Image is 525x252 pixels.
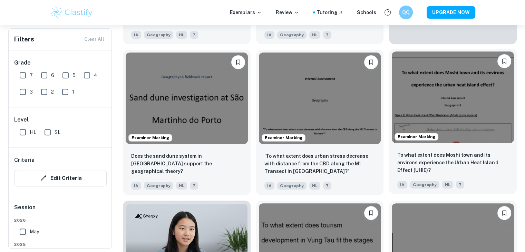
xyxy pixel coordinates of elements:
h6: Level [14,116,107,124]
button: UPGRADE NOW [427,6,475,19]
a: Schools [357,9,376,16]
span: Examiner Marking [262,135,305,141]
img: Geography IA example thumbnail: 'To what extent does urban stress decrea [259,52,381,144]
p: To what extent does Moshi town and its environs experience the Urban Heat Island Effect (UHIE)? [397,151,508,174]
span: 1 [72,88,74,96]
a: Examiner MarkingBookmarkTo what extent does Moshi town and its environs experience the Urban Heat... [389,50,517,195]
span: May [30,228,39,235]
span: Examiner Marking [129,135,172,141]
span: Geography [144,31,173,39]
span: 7 [30,71,33,79]
button: Bookmark [364,206,378,220]
span: IA [264,31,274,39]
span: IA [264,182,274,190]
span: Geography [277,182,307,190]
span: 6 [51,71,54,79]
a: Examiner MarkingBookmark'To what extent does urban stress decrease with distance from the CBD alo... [256,50,384,195]
span: 3 [30,88,33,96]
p: Review [276,9,299,16]
span: 7 [323,31,331,39]
span: SL [55,128,60,136]
span: Geography [410,181,439,188]
button: Edit Criteria [14,170,107,186]
h6: QQ [402,9,410,16]
span: Examiner Marking [395,134,438,140]
a: Examiner MarkingBookmarkDoes the sand dune system in São Martinho do Porto support the geographic... [123,50,251,195]
h6: Grade [14,59,107,67]
p: Does the sand dune system in São Martinho do Porto support the geographical theory? [131,152,242,175]
span: 7 [190,31,198,39]
img: Clastify logo [50,6,94,19]
span: 2 [51,88,54,96]
img: Geography IA example thumbnail: Does the sand dune system in São Martinh [126,52,248,144]
button: Bookmark [364,55,378,69]
button: Bookmark [497,54,511,68]
p: 'To what extent does urban stress decrease with distance from the CBD along the M1 Transect in Wa... [264,152,376,175]
span: HL [176,31,187,39]
button: QQ [399,6,413,19]
h6: Filters [14,35,34,44]
span: 2026 [14,217,107,223]
img: Geography IA example thumbnail: To what extent does Moshi town and its e [392,51,514,143]
span: IA [131,31,141,39]
span: HL [309,182,320,190]
span: IA [397,181,407,188]
a: Tutoring [317,9,343,16]
span: 7 [323,182,331,190]
span: HL [309,31,320,39]
span: HL [30,128,36,136]
span: 5 [72,71,76,79]
button: Bookmark [231,55,245,69]
span: IA [131,182,141,190]
span: Geography [144,182,173,190]
h6: Criteria [14,156,35,164]
span: 7 [190,182,198,190]
span: HL [176,182,187,190]
button: Bookmark [497,206,511,220]
span: 2025 [14,241,107,248]
button: Help and Feedback [382,7,393,18]
span: 7 [456,181,464,188]
span: Geography [277,31,307,39]
span: 4 [94,71,97,79]
span: HL [442,181,453,188]
p: Exemplars [230,9,262,16]
h6: Session [14,203,107,217]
